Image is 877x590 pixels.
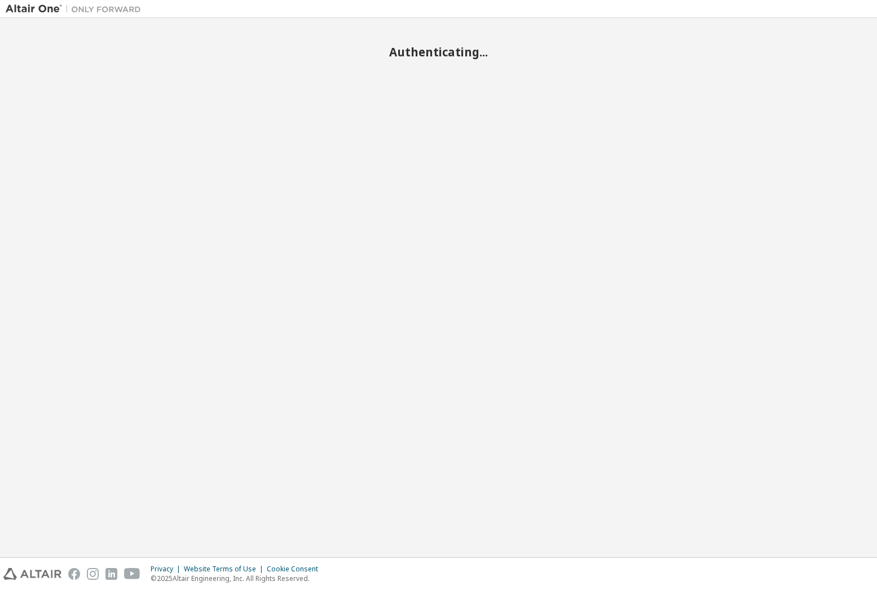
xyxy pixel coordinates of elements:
div: Website Terms of Use [184,565,267,574]
p: © 2025 Altair Engineering, Inc. All Rights Reserved. [151,574,325,583]
img: facebook.svg [68,568,80,580]
div: Cookie Consent [267,565,325,574]
img: Altair One [6,3,147,15]
img: altair_logo.svg [3,568,61,580]
img: linkedin.svg [105,568,117,580]
h2: Authenticating... [6,45,871,59]
img: instagram.svg [87,568,99,580]
img: youtube.svg [124,568,140,580]
div: Privacy [151,565,184,574]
